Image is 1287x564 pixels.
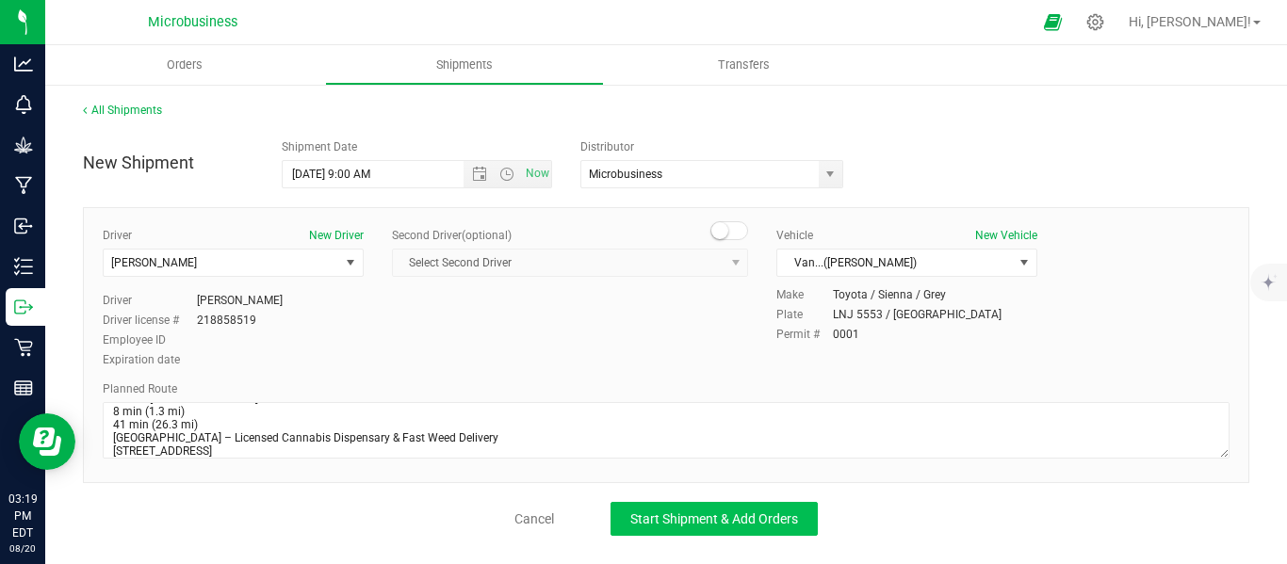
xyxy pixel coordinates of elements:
inline-svg: Grow [14,136,33,154]
span: select [338,250,362,276]
inline-svg: Inbound [14,217,33,235]
label: Distributor [580,138,634,155]
span: Microbusiness [148,14,237,30]
span: Open the date view [464,167,496,182]
inline-svg: Manufacturing [14,176,33,195]
span: (optional) [462,229,512,242]
inline-svg: Analytics [14,55,33,73]
a: Orders [45,45,325,85]
div: Manage settings [1083,13,1107,31]
inline-svg: Monitoring [14,95,33,114]
span: Start Shipment & Add Orders [630,511,798,526]
label: Plate [776,306,833,323]
div: LNJ 5553 / [GEOGRAPHIC_DATA] [833,306,1002,323]
div: Toyota / Sienna / Grey [833,286,946,303]
iframe: Resource center [19,413,75,470]
input: Select [581,161,811,187]
span: Set Current date [521,160,553,187]
span: Hi, [PERSON_NAME]! [1129,14,1251,29]
a: All Shipments [83,104,162,117]
span: [PERSON_NAME] [111,256,197,269]
label: Second Driver [392,227,512,244]
span: Shipments [411,56,518,73]
label: Permit # [776,326,833,343]
inline-svg: Outbound [14,298,33,316]
a: Cancel [514,509,554,528]
a: Transfers [604,45,884,85]
a: Shipments [325,45,605,85]
label: Driver [103,227,132,244]
label: Driver license # [103,312,197,329]
button: Start Shipment & Add Orders [611,502,818,536]
span: Open Ecommerce Menu [1032,4,1074,40]
label: Vehicle [776,227,813,244]
label: Make [776,286,833,303]
inline-svg: Inventory [14,257,33,276]
label: Expiration date [103,351,197,368]
span: Van...([PERSON_NAME]) [777,250,1013,276]
span: Planned Route [103,382,177,395]
label: Shipment Date [282,138,357,155]
span: Orders [141,56,228,73]
label: Employee ID [103,331,197,348]
p: 08/20 [8,541,37,556]
div: 0001 [833,326,859,343]
span: select [1013,250,1036,276]
span: select [819,161,842,187]
button: New Driver [309,227,364,244]
div: 218858519 [197,312,256,329]
label: Driver [103,292,197,309]
div: [PERSON_NAME] [197,292,283,309]
button: New Vehicle [975,227,1037,244]
span: Transfers [692,56,795,73]
p: 03:19 PM EDT [8,491,37,541]
h4: New Shipment [83,153,253,172]
inline-svg: Reports [14,379,33,397]
inline-svg: Retail [14,338,33,357]
span: Open the time view [491,167,523,182]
